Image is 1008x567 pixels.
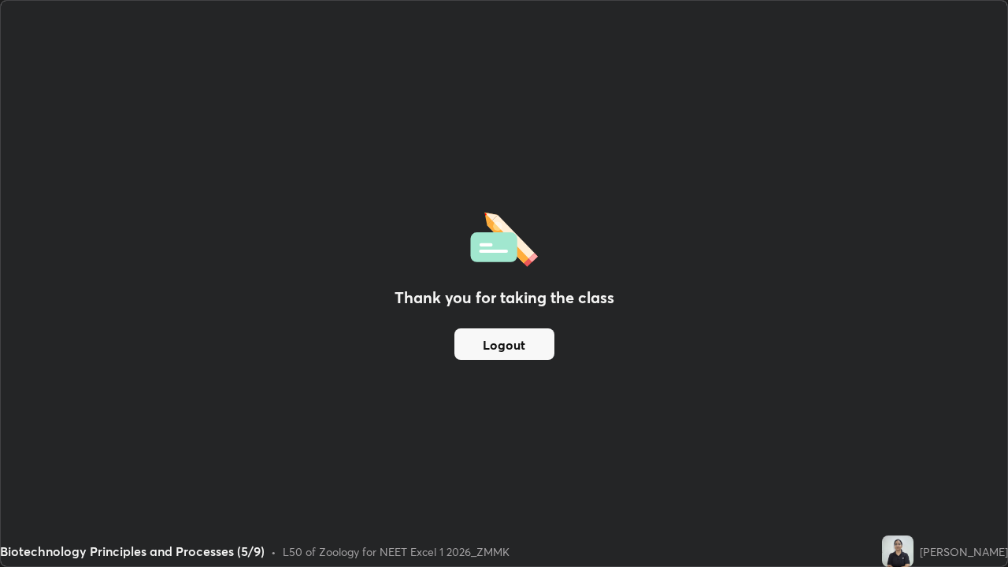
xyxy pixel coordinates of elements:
h2: Thank you for taking the class [395,286,614,309]
div: [PERSON_NAME] [920,543,1008,560]
img: a8b235d29b3b46a189e9fcfef1113de1.jpg [882,535,913,567]
button: Logout [454,328,554,360]
div: L50 of Zoology for NEET Excel 1 2026_ZMMK [283,543,510,560]
div: • [271,543,276,560]
img: offlineFeedback.1438e8b3.svg [470,207,538,267]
